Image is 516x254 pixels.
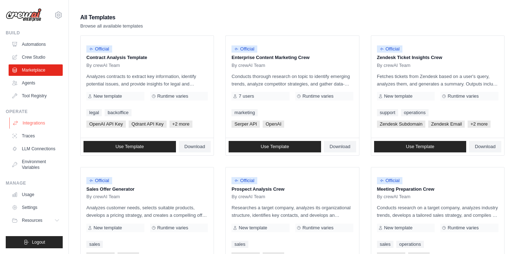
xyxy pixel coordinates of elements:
[6,236,63,248] button: Logout
[468,121,491,128] span: +2 more
[374,141,467,152] a: Use Template
[401,109,429,116] a: operations
[302,225,334,231] span: Runtime varies
[86,186,208,193] p: Sales Offer Generator
[9,117,63,129] a: Integrations
[377,45,403,53] span: Official
[261,144,289,150] span: Use Template
[239,225,267,231] span: New template
[396,241,424,248] a: operations
[105,109,131,116] a: backoffice
[377,109,398,116] a: support
[231,204,353,219] p: Researches a target company, analyzes its organizational structure, identifies key contacts, and ...
[86,109,102,116] a: legal
[448,225,479,231] span: Runtime varies
[263,121,284,128] span: OpenAI
[6,109,63,114] div: Operate
[231,186,353,193] p: Prospect Analysis Crew
[86,177,112,184] span: Official
[9,39,63,50] a: Automations
[377,54,498,61] p: Zendesk Ticket Insights Crew
[115,144,144,150] span: Use Template
[384,225,412,231] span: New template
[377,73,498,88] p: Fetches tickets from Zendesk based on a user's query, analyzes them, and generates a summary. Out...
[9,215,63,226] button: Resources
[9,143,63,155] a: LLM Connections
[179,141,211,152] a: Download
[129,121,167,128] span: Qdrant API Key
[6,8,42,22] img: Logo
[9,130,63,142] a: Traces
[86,194,120,200] span: By crewAI Team
[9,52,63,63] a: Crew Studio
[86,63,120,68] span: By crewAI Team
[384,93,412,99] span: New template
[32,239,45,245] span: Logout
[86,241,103,248] a: sales
[231,194,265,200] span: By crewAI Team
[86,121,126,128] span: OpenAI API Key
[185,144,205,150] span: Download
[86,73,208,88] p: Analyzes contracts to extract key information, identify potential issues, and provide insights fo...
[231,177,257,184] span: Official
[94,225,122,231] span: New template
[475,144,496,150] span: Download
[448,93,479,99] span: Runtime varies
[6,180,63,186] div: Manage
[231,121,260,128] span: Serper API
[229,141,321,152] a: Use Template
[377,177,403,184] span: Official
[80,23,143,30] p: Browse all available templates
[377,121,425,128] span: Zendesk Subdomain
[86,45,112,53] span: Official
[330,144,350,150] span: Download
[302,93,334,99] span: Runtime varies
[157,225,188,231] span: Runtime varies
[231,45,257,53] span: Official
[22,218,42,223] span: Resources
[377,194,411,200] span: By crewAI Team
[9,64,63,76] a: Marketplace
[239,93,254,99] span: 7 users
[9,202,63,213] a: Settings
[169,121,192,128] span: +2 more
[324,141,356,152] a: Download
[469,141,501,152] a: Download
[406,144,434,150] span: Use Template
[377,241,393,248] a: sales
[86,54,208,61] p: Contract Analysis Template
[9,156,63,173] a: Environment Variables
[83,141,176,152] a: Use Template
[428,121,465,128] span: Zendesk Email
[9,77,63,89] a: Agents
[231,73,353,88] p: Conducts thorough research on topic to identify emerging trends, analyze competitor strategies, a...
[80,13,143,23] h2: All Templates
[377,204,498,219] p: Conducts research on a target company, analyzes industry trends, develops a tailored sales strate...
[377,63,411,68] span: By crewAI Team
[157,93,188,99] span: Runtime varies
[231,63,265,68] span: By crewAI Team
[231,241,248,248] a: sales
[9,189,63,200] a: Usage
[231,54,353,61] p: Enterprise Content Marketing Crew
[377,186,498,193] p: Meeting Preparation Crew
[94,93,122,99] span: New template
[86,204,208,219] p: Analyzes customer needs, selects suitable products, develops a pricing strategy, and creates a co...
[231,109,258,116] a: marketing
[6,30,63,36] div: Build
[9,90,63,102] a: Tool Registry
